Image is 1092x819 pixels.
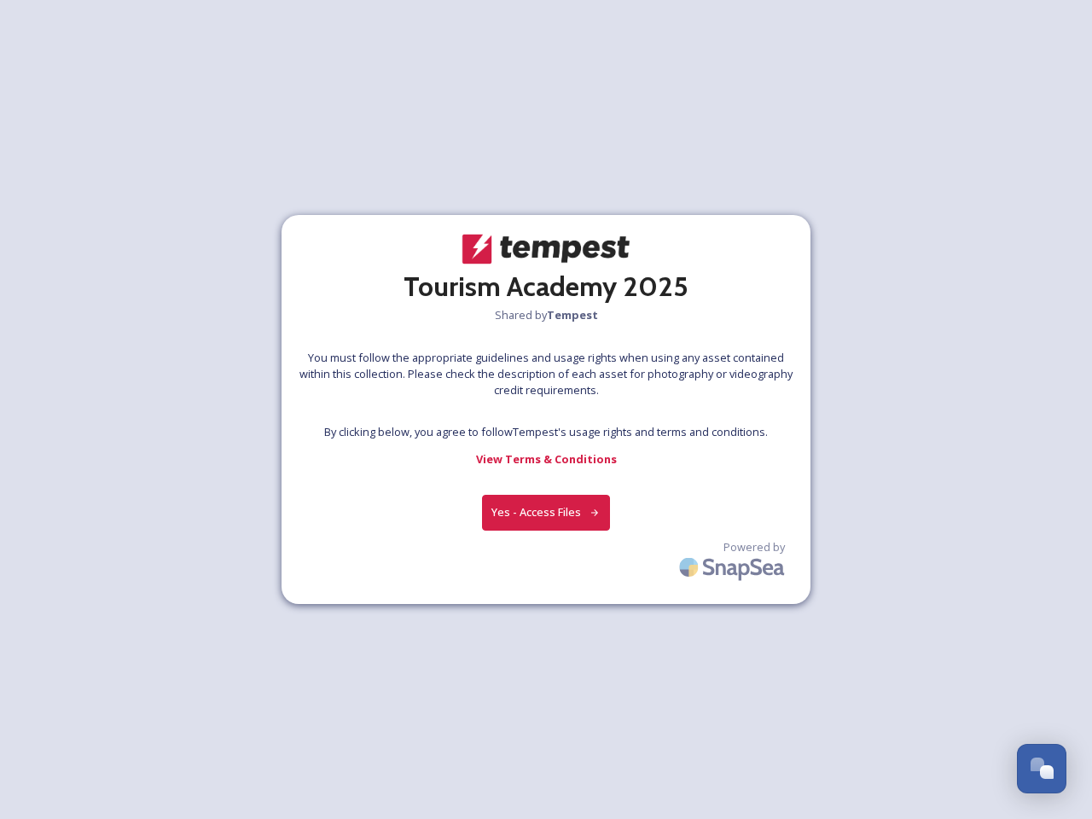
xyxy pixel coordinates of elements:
img: SnapSea Logo [674,547,793,587]
strong: View Terms & Conditions [476,451,617,467]
h2: Tourism Academy 2025 [404,266,688,307]
button: Open Chat [1017,744,1066,793]
span: You must follow the appropriate guidelines and usage rights when using any asset contained within... [299,350,793,399]
strong: Tempest [547,307,598,322]
a: View Terms & Conditions [476,449,617,469]
span: Shared by [495,307,598,323]
button: Yes - Access Files [482,495,610,530]
span: By clicking below, you agree to follow Tempest 's usage rights and terms and conditions. [324,424,768,440]
span: Powered by [723,539,785,555]
img: tempest-color.png [461,232,631,266]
